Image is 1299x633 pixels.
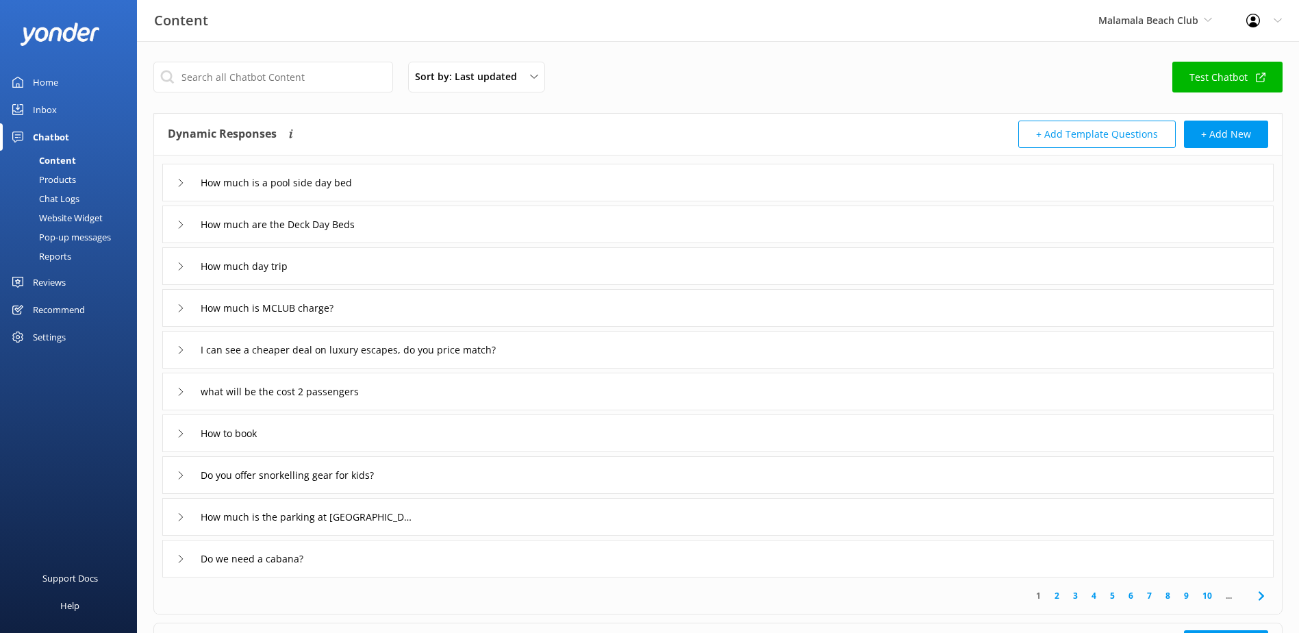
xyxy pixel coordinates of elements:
div: Inbox [33,96,57,123]
a: 5 [1103,589,1122,602]
a: 1 [1029,589,1048,602]
span: Malamala Beach Club [1098,14,1198,27]
img: yonder-white-logo.png [21,23,99,45]
a: 7 [1140,589,1159,602]
a: Content [8,151,137,170]
a: Reports [8,247,137,266]
div: Home [33,69,58,96]
div: Recommend [33,296,85,323]
h3: Content [154,10,208,32]
div: Website Widget [8,208,103,227]
div: Reviews [33,269,66,296]
div: Chatbot [33,123,69,151]
button: + Add Template Questions [1018,121,1176,148]
span: ... [1219,589,1239,602]
div: Help [60,592,79,619]
div: Settings [33,323,66,351]
div: Content [8,151,76,170]
a: Test Chatbot [1172,62,1283,92]
a: 6 [1122,589,1140,602]
a: 2 [1048,589,1066,602]
a: Products [8,170,137,189]
a: 10 [1196,589,1219,602]
a: Pop-up messages [8,227,137,247]
div: Reports [8,247,71,266]
input: Search all Chatbot Content [153,62,393,92]
div: Support Docs [42,564,98,592]
a: 9 [1177,589,1196,602]
div: Pop-up messages [8,227,111,247]
div: Chat Logs [8,189,79,208]
a: Chat Logs [8,189,137,208]
button: + Add New [1184,121,1268,148]
a: 8 [1159,589,1177,602]
a: Website Widget [8,208,137,227]
span: Sort by: Last updated [415,69,525,84]
h4: Dynamic Responses [168,121,277,148]
a: 4 [1085,589,1103,602]
div: Products [8,170,76,189]
a: 3 [1066,589,1085,602]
